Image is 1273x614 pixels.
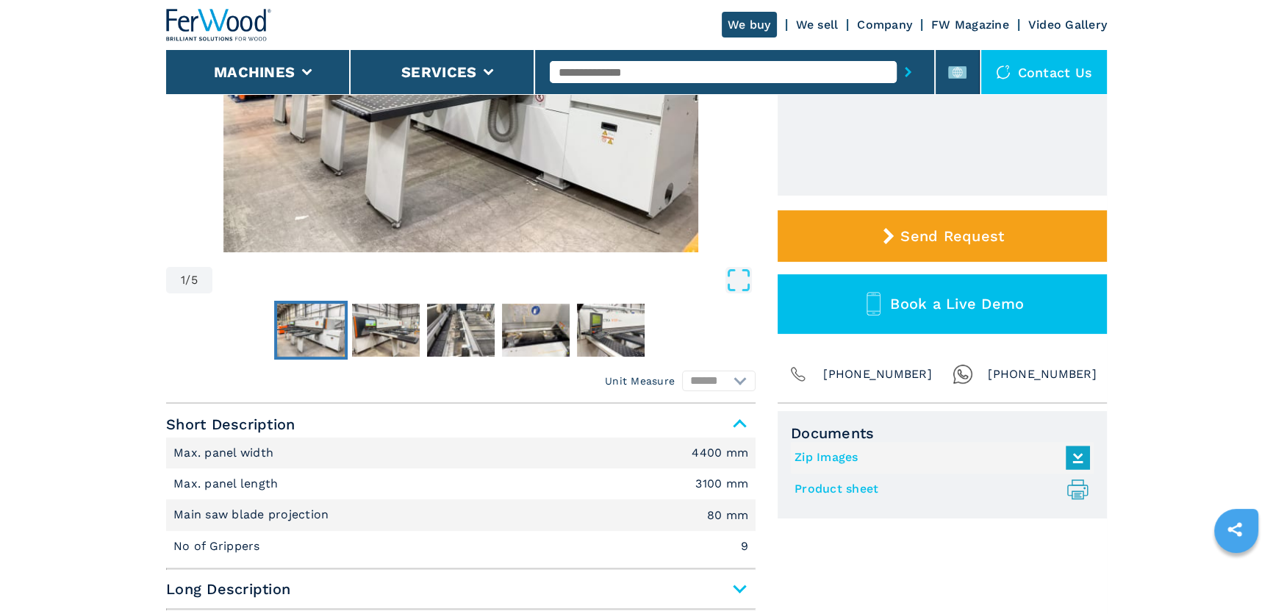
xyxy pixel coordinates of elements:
[166,438,756,563] div: Short Description
[216,267,752,293] button: Open Fullscreen
[191,274,198,286] span: 5
[778,274,1107,334] button: Book a Live Demo
[796,18,839,32] a: We sell
[931,18,1009,32] a: FW Magazine
[173,476,282,492] p: Max. panel length
[1216,511,1253,548] a: sharethis
[499,301,573,360] button: Go to Slide 4
[577,304,645,357] img: 9fc77af9bd00b26fee91aaa9964d13c4
[166,9,272,41] img: Ferwood
[349,301,423,360] button: Go to Slide 2
[173,538,264,554] p: No of Grippers
[173,445,277,461] p: Max. panel width
[574,301,648,360] button: Go to Slide 5
[166,411,756,438] span: Short Description
[741,540,748,552] em: 9
[791,424,1094,442] span: Documents
[605,374,675,388] em: Unit Measure
[1028,18,1107,32] a: Video Gallery
[274,301,348,360] button: Go to Slide 1
[695,478,748,490] em: 3100 mm
[424,301,498,360] button: Go to Slide 3
[897,55,919,89] button: submit-button
[988,364,1097,385] span: [PHONE_NUMBER]
[166,301,756,360] nav: Thumbnail Navigation
[788,364,808,385] img: Phone
[823,364,932,385] span: [PHONE_NUMBER]
[981,50,1108,94] div: Contact us
[707,510,748,521] em: 80 mm
[900,227,1004,245] span: Send Request
[1211,548,1262,603] iframe: Chat
[722,12,777,38] a: We buy
[173,507,333,523] p: Main saw blade projection
[166,576,756,602] span: Long Description
[181,274,185,286] span: 1
[214,63,295,81] button: Machines
[502,304,570,357] img: 72e951302d28129e9fd17b2dcee77018
[778,210,1107,262] button: Send Request
[352,304,420,357] img: 062df531ba73ffa164915849a25f8d6b
[692,447,748,459] em: 4400 mm
[795,446,1083,470] a: Zip Images
[277,304,345,357] img: a98a10c7d994b304032e06d97ccea5ec
[401,63,476,81] button: Services
[795,477,1083,501] a: Product sheet
[996,65,1011,79] img: Contact us
[427,304,495,357] img: bc30d806a6b8a9f0f74fcc1d13eaa4c4
[953,364,973,385] img: Whatsapp
[185,274,190,286] span: /
[857,18,912,32] a: Company
[890,295,1024,313] span: Book a Live Demo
